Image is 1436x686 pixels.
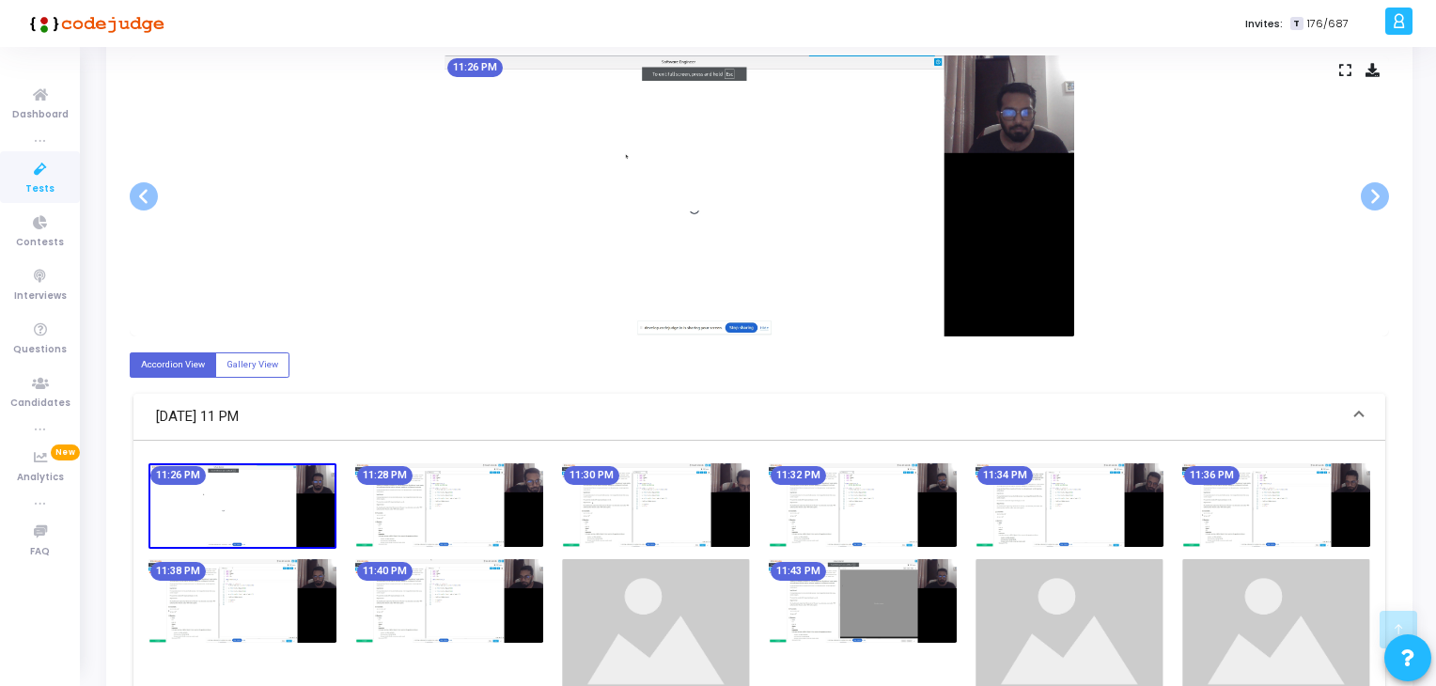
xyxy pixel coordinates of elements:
img: screenshot-1759255807561.jpeg [355,559,543,643]
mat-chip: 11:40 PM [357,562,413,581]
span: T [1290,17,1303,31]
label: Gallery View [215,352,289,378]
span: New [51,444,80,460]
span: Analytics [17,470,64,486]
mat-chip: 11:26 PM [447,58,503,77]
mat-chip: 11:36 PM [1184,466,1240,485]
span: Tests [25,181,55,197]
img: screenshot-1759254967485.jpeg [445,55,1074,336]
mat-chip: 11:43 PM [771,562,826,581]
img: screenshot-1759254967485.jpeg [148,463,336,549]
mat-chip: 11:32 PM [771,466,826,485]
img: logo [23,5,164,42]
span: Candidates [10,396,70,412]
mat-chip: 11:28 PM [357,466,413,485]
label: Invites: [1245,16,1283,32]
span: Dashboard [12,107,69,123]
img: screenshot-1759255327654.jpeg [769,463,957,547]
span: Questions [13,342,67,358]
span: Contests [16,235,64,251]
mat-panel-title: [DATE] 11 PM [156,406,1340,428]
mat-chip: 11:38 PM [150,562,206,581]
img: screenshot-1759255990669.jpeg [769,559,957,643]
label: Accordion View [130,352,216,378]
img: screenshot-1759255447603.jpeg [976,463,1163,547]
img: screenshot-1759255687627.jpeg [148,559,336,643]
img: screenshot-1759255567453.jpeg [1182,463,1370,547]
span: Interviews [14,288,67,304]
mat-chip: 11:26 PM [150,466,206,485]
mat-chip: 11:34 PM [977,466,1033,485]
mat-chip: 11:30 PM [564,466,619,485]
img: screenshot-1759255207639.jpeg [562,463,750,547]
img: screenshot-1759255087672.jpeg [355,463,543,547]
span: 176/687 [1307,16,1349,32]
span: FAQ [30,544,50,560]
mat-expansion-panel-header: [DATE] 11 PM [133,394,1385,441]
